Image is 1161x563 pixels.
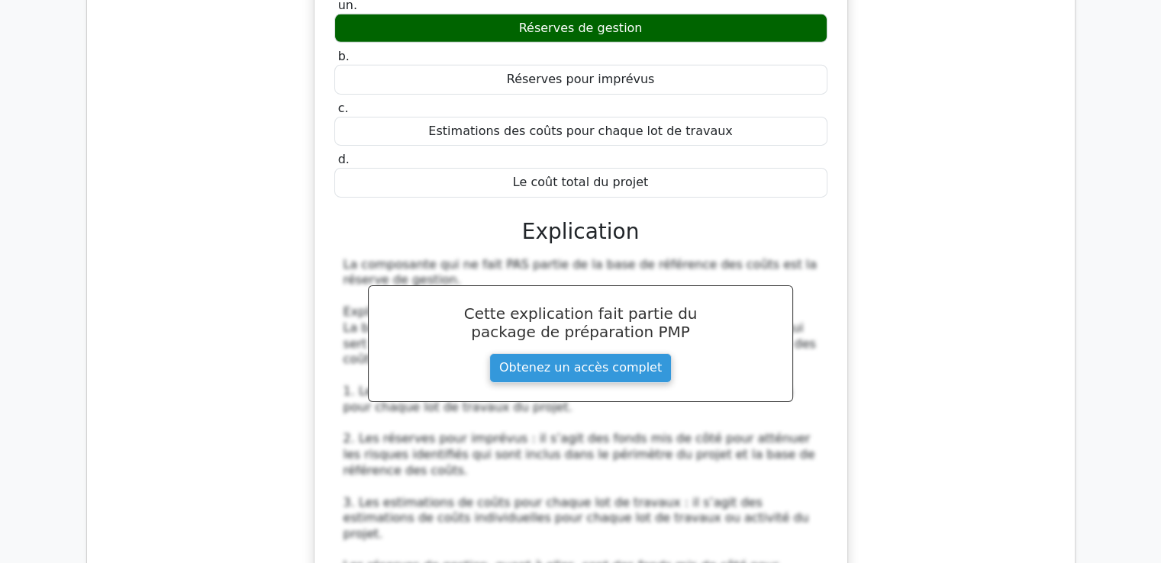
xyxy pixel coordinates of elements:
a: Obtenez un accès complet [489,353,672,383]
font: c. [338,101,349,115]
font: b. [338,49,350,63]
font: 3. Les estimations de coûts pour chaque lot de travaux : il s’agit des estimations de coûts indiv... [343,495,809,542]
font: 2. Les réserves pour imprévus : il s’agit des fonds mis de côté pour atténuer les risques identif... [343,431,815,478]
font: La composante qui ne fait PAS partie de la base de référence des coûts est la réserve de gestion. [343,257,817,288]
font: 1. Le coût total du projet : il s’agit de la somme de tous les coûts estimés pour chaque lot de t... [343,384,793,414]
font: Réserves de gestion [519,21,643,35]
font: Explication [522,219,640,244]
font: d. [338,152,350,166]
font: Estimations des coûts pour chaque lot de travaux [428,124,732,138]
font: Le coût total du projet [513,175,648,189]
font: La base de référence des coûts est un budget échelonné dans le temps qui sert de base pour mesure... [343,320,816,367]
font: Explication : [343,304,418,319]
font: Réserves pour imprévus [507,72,655,86]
